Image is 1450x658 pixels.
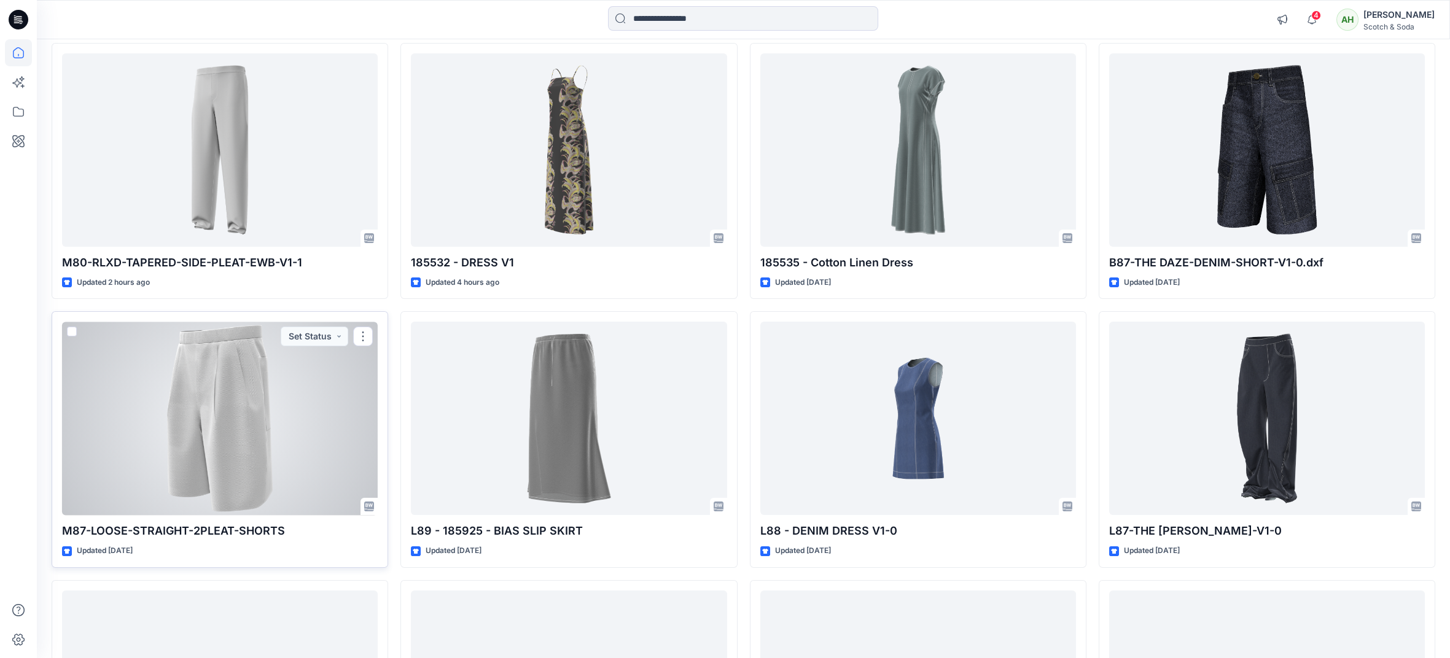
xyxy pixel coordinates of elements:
[1311,10,1321,20] span: 4
[775,276,831,289] p: Updated [DATE]
[411,53,727,247] a: 185532 - DRESS V1
[411,254,727,271] p: 185532 - DRESS V1
[1124,544,1180,557] p: Updated [DATE]
[62,254,378,271] p: M80-RLXD-TAPERED-SIDE-PLEAT-EWB-V1-1
[1109,522,1425,540] p: L87-THE [PERSON_NAME]-V1-0
[411,522,727,540] p: L89 - 185925 - BIAS SLIP SKIRT
[426,276,499,289] p: Updated 4 hours ago
[1109,322,1425,515] a: L87-THE ELLIS-V1-0
[1363,7,1435,22] div: [PERSON_NAME]
[77,544,133,557] p: Updated [DATE]
[1363,22,1435,31] div: Scotch & Soda
[775,544,831,557] p: Updated [DATE]
[760,254,1076,271] p: 185535 - Cotton Linen Dress
[1124,276,1180,289] p: Updated [DATE]
[760,53,1076,247] a: 185535 - Cotton Linen Dress
[62,522,378,540] p: M87-LOOSE-STRAIGHT-2PLEAT-SHORTS
[760,322,1076,515] a: L88 - DENIM DRESS V1-0
[1109,53,1425,247] a: B87-THE DAZE-DENIM-SHORT-V1-0.dxf
[62,322,378,515] a: M87-LOOSE-STRAIGHT-2PLEAT-SHORTS
[1109,254,1425,271] p: B87-THE DAZE-DENIM-SHORT-V1-0.dxf
[62,53,378,247] a: M80-RLXD-TAPERED-SIDE-PLEAT-EWB-V1-1
[1336,9,1358,31] div: AH
[760,522,1076,540] p: L88 - DENIM DRESS V1-0
[426,544,481,557] p: Updated [DATE]
[77,276,150,289] p: Updated 2 hours ago
[411,322,727,515] a: L89 - 185925 - BIAS SLIP SKIRT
